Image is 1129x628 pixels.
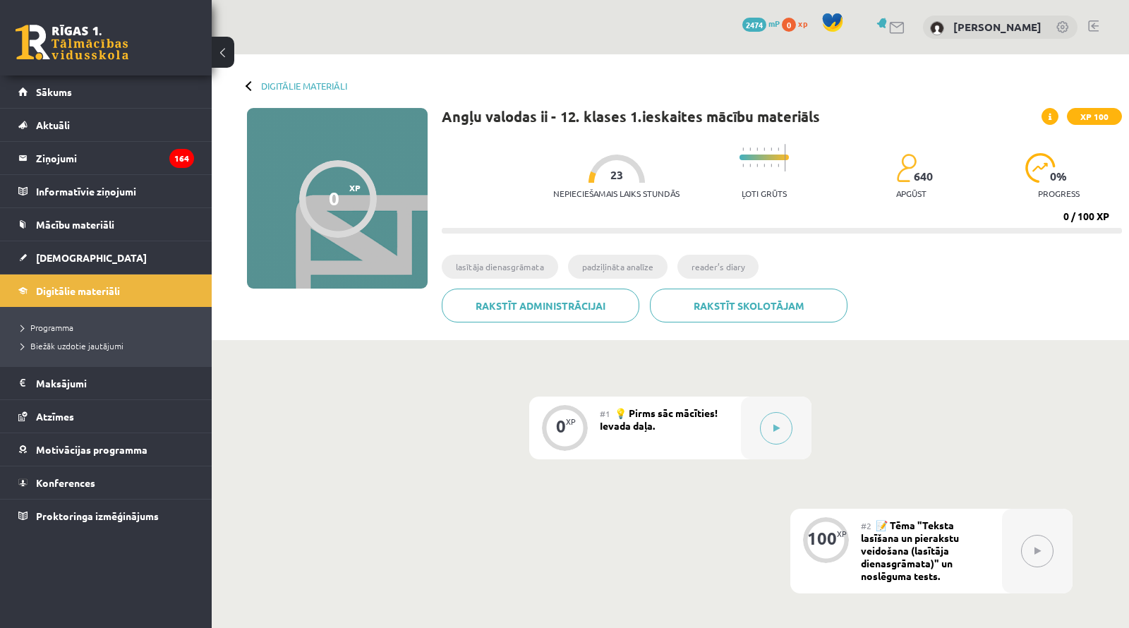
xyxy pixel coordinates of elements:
[261,80,347,91] a: Digitālie materiāli
[21,340,123,351] span: Biežāk uzdotie jautājumi
[553,188,680,198] p: Nepieciešamais laiks stundās
[1050,170,1068,183] span: 0 %
[18,142,194,174] a: Ziņojumi164
[953,20,1042,34] a: [PERSON_NAME]
[18,466,194,499] a: Konferences
[600,408,610,419] span: #1
[807,532,837,545] div: 100
[21,321,198,334] a: Programma
[914,170,933,183] span: 640
[36,142,194,174] legend: Ziņojumi
[36,367,194,399] legend: Maksājumi
[756,164,758,167] img: icon-short-line-57e1e144782c952c97e751825c79c345078a6d821885a25fce030b3d8c18986b.svg
[756,147,758,151] img: icon-short-line-57e1e144782c952c97e751825c79c345078a6d821885a25fce030b3d8c18986b.svg
[169,149,194,168] i: 164
[18,241,194,274] a: [DEMOGRAPHIC_DATA]
[442,289,639,322] a: Rakstīt administrācijai
[742,147,744,151] img: icon-short-line-57e1e144782c952c97e751825c79c345078a6d821885a25fce030b3d8c18986b.svg
[782,18,814,29] a: 0 xp
[18,500,194,532] a: Proktoringa izmēģinājums
[36,175,194,207] legend: Informatīvie ziņojumi
[18,109,194,141] a: Aktuāli
[837,530,847,538] div: XP
[861,520,871,531] span: #2
[798,18,807,29] span: xp
[778,147,779,151] img: icon-short-line-57e1e144782c952c97e751825c79c345078a6d821885a25fce030b3d8c18986b.svg
[349,183,361,193] span: XP
[568,255,668,279] li: padziļināta analīze
[930,21,944,35] img: Džastina Leonoviča - Batņa
[650,289,847,322] a: Rakstīt skolotājam
[600,406,718,432] span: 💡 Pirms sāc mācīties! Ievada daļa.
[36,284,120,297] span: Digitālie materiāli
[742,188,787,198] p: Ļoti grūts
[771,147,772,151] img: icon-short-line-57e1e144782c952c97e751825c79c345078a6d821885a25fce030b3d8c18986b.svg
[896,153,917,183] img: students-c634bb4e5e11cddfef0936a35e636f08e4e9abd3cc4e673bd6f9a4125e45ecb1.svg
[18,175,194,207] a: Informatīvie ziņojumi
[442,255,558,279] li: lasītāja dienasgrāmata
[21,339,198,352] a: Biežāk uzdotie jautājumi
[749,147,751,151] img: icon-short-line-57e1e144782c952c97e751825c79c345078a6d821885a25fce030b3d8c18986b.svg
[36,443,147,456] span: Motivācijas programma
[36,509,159,522] span: Proktoringa izmēģinājums
[763,147,765,151] img: icon-short-line-57e1e144782c952c97e751825c79c345078a6d821885a25fce030b3d8c18986b.svg
[36,119,70,131] span: Aktuāli
[18,76,194,108] a: Sākums
[36,410,74,423] span: Atzīmes
[36,476,95,489] span: Konferences
[742,164,744,167] img: icon-short-line-57e1e144782c952c97e751825c79c345078a6d821885a25fce030b3d8c18986b.svg
[742,18,766,32] span: 2474
[329,188,339,209] div: 0
[18,274,194,307] a: Digitālie materiāli
[36,218,114,231] span: Mācību materiāli
[18,208,194,241] a: Mācību materiāli
[782,18,796,32] span: 0
[610,169,623,181] span: 23
[18,433,194,466] a: Motivācijas programma
[763,164,765,167] img: icon-short-line-57e1e144782c952c97e751825c79c345078a6d821885a25fce030b3d8c18986b.svg
[861,519,959,582] span: 📝 Tēma "Teksta lasīšana un pierakstu veidošana (lasītāja dienasgrāmata)" un noslēguma tests.
[768,18,780,29] span: mP
[785,144,786,171] img: icon-long-line-d9ea69661e0d244f92f715978eff75569469978d946b2353a9bb055b3ed8787d.svg
[18,367,194,399] a: Maksājumi
[778,164,779,167] img: icon-short-line-57e1e144782c952c97e751825c79c345078a6d821885a25fce030b3d8c18986b.svg
[1038,188,1080,198] p: progress
[36,251,147,264] span: [DEMOGRAPHIC_DATA]
[21,322,73,333] span: Programma
[749,164,751,167] img: icon-short-line-57e1e144782c952c97e751825c79c345078a6d821885a25fce030b3d8c18986b.svg
[1067,108,1122,125] span: XP 100
[566,418,576,425] div: XP
[1025,153,1056,183] img: icon-progress-161ccf0a02000e728c5f80fcf4c31c7af3da0e1684b2b1d7c360e028c24a22f1.svg
[556,420,566,433] div: 0
[771,164,772,167] img: icon-short-line-57e1e144782c952c97e751825c79c345078a6d821885a25fce030b3d8c18986b.svg
[742,18,780,29] a: 2474 mP
[36,85,72,98] span: Sākums
[18,400,194,433] a: Atzīmes
[442,108,820,125] h1: Angļu valodas ii - 12. klases 1.ieskaites mācību materiāls
[16,25,128,60] a: Rīgas 1. Tālmācības vidusskola
[896,188,926,198] p: apgūst
[677,255,759,279] li: reader’s diary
